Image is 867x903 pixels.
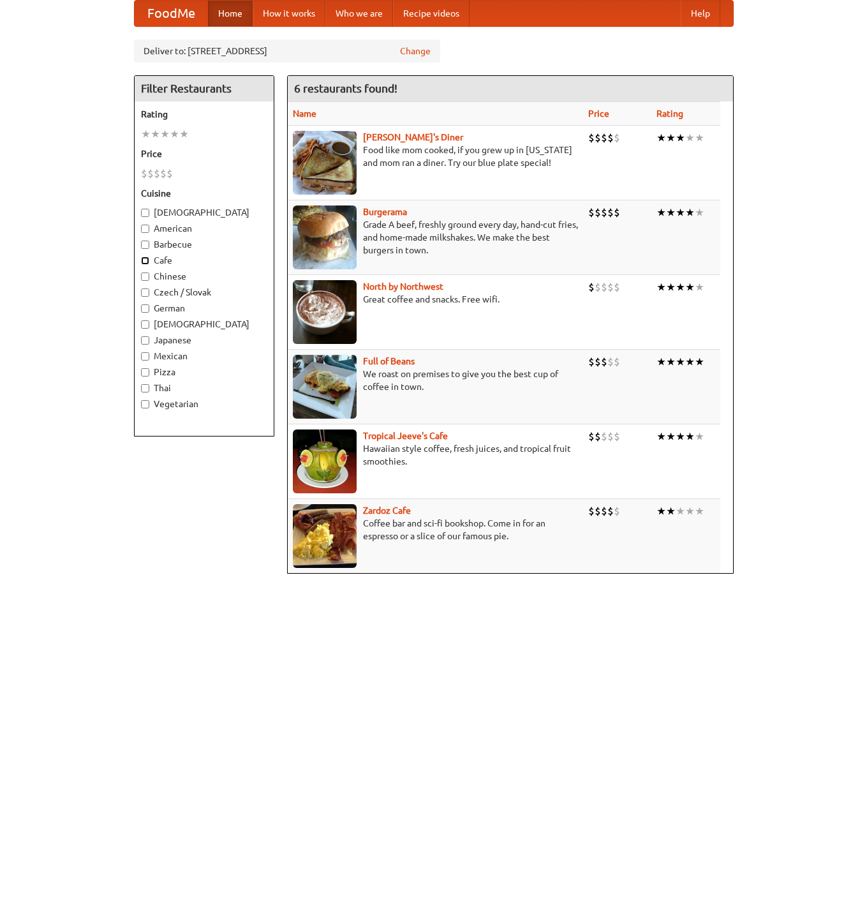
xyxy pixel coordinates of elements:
[141,241,149,249] input: Barbecue
[685,205,695,220] li: ★
[167,167,173,181] li: $
[393,1,470,26] a: Recipe videos
[656,504,666,518] li: ★
[695,429,704,444] li: ★
[141,382,267,394] label: Thai
[141,147,267,160] h5: Price
[141,225,149,233] input: American
[147,167,154,181] li: $
[293,131,357,195] img: sallys.jpg
[656,205,666,220] li: ★
[293,218,578,257] p: Grade A beef, freshly ground every day, hand-cut fries, and home-made milkshakes. We make the bes...
[141,187,267,200] h5: Cuisine
[607,131,614,145] li: $
[601,429,607,444] li: $
[676,131,685,145] li: ★
[253,1,325,26] a: How it works
[614,429,620,444] li: $
[656,355,666,369] li: ★
[681,1,720,26] a: Help
[676,205,685,220] li: ★
[656,108,683,119] a: Rating
[151,127,160,141] li: ★
[595,205,601,220] li: $
[141,368,149,377] input: Pizza
[601,504,607,518] li: $
[676,355,685,369] li: ★
[135,1,208,26] a: FoodMe
[141,286,267,299] label: Czech / Slovak
[666,355,676,369] li: ★
[170,127,179,141] li: ★
[601,205,607,220] li: $
[154,167,160,181] li: $
[695,280,704,294] li: ★
[666,280,676,294] li: ★
[666,429,676,444] li: ★
[141,398,267,410] label: Vegetarian
[363,132,463,142] a: [PERSON_NAME]'s Diner
[601,280,607,294] li: $
[293,517,578,542] p: Coffee bar and sci-fi bookshop. Come in for an espresso or a slice of our famous pie.
[656,131,666,145] li: ★
[588,108,609,119] a: Price
[588,355,595,369] li: $
[588,504,595,518] li: $
[607,280,614,294] li: $
[656,280,666,294] li: ★
[363,505,411,516] a: Zardoz Cafe
[614,131,620,145] li: $
[695,205,704,220] li: ★
[141,257,149,265] input: Cafe
[293,280,357,344] img: north.jpg
[141,222,267,235] label: American
[595,280,601,294] li: $
[666,205,676,220] li: ★
[595,429,601,444] li: $
[614,355,620,369] li: $
[601,355,607,369] li: $
[141,384,149,392] input: Thai
[695,131,704,145] li: ★
[208,1,253,26] a: Home
[141,238,267,251] label: Barbecue
[141,304,149,313] input: German
[141,320,149,329] input: [DEMOGRAPHIC_DATA]
[363,207,407,217] a: Burgerama
[179,127,189,141] li: ★
[695,504,704,518] li: ★
[400,45,431,57] a: Change
[293,355,357,419] img: beans.jpg
[666,131,676,145] li: ★
[293,504,357,568] img: zardoz.jpg
[685,355,695,369] li: ★
[141,270,267,283] label: Chinese
[134,40,440,63] div: Deliver to: [STREET_ADDRESS]
[141,108,267,121] h5: Rating
[160,167,167,181] li: $
[141,334,267,347] label: Japanese
[676,280,685,294] li: ★
[685,131,695,145] li: ★
[588,429,595,444] li: $
[601,131,607,145] li: $
[141,288,149,297] input: Czech / Slovak
[588,205,595,220] li: $
[141,272,149,281] input: Chinese
[325,1,393,26] a: Who we are
[141,254,267,267] label: Cafe
[685,429,695,444] li: ★
[141,127,151,141] li: ★
[666,504,676,518] li: ★
[135,76,274,101] h4: Filter Restaurants
[141,318,267,331] label: [DEMOGRAPHIC_DATA]
[607,504,614,518] li: $
[293,442,578,468] p: Hawaiian style coffee, fresh juices, and tropical fruit smoothies.
[141,167,147,181] li: $
[595,504,601,518] li: $
[141,366,267,378] label: Pizza
[293,144,578,169] p: Food like mom cooked, if you grew up in [US_STATE] and mom ran a diner. Try our blue plate special!
[141,336,149,345] input: Japanese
